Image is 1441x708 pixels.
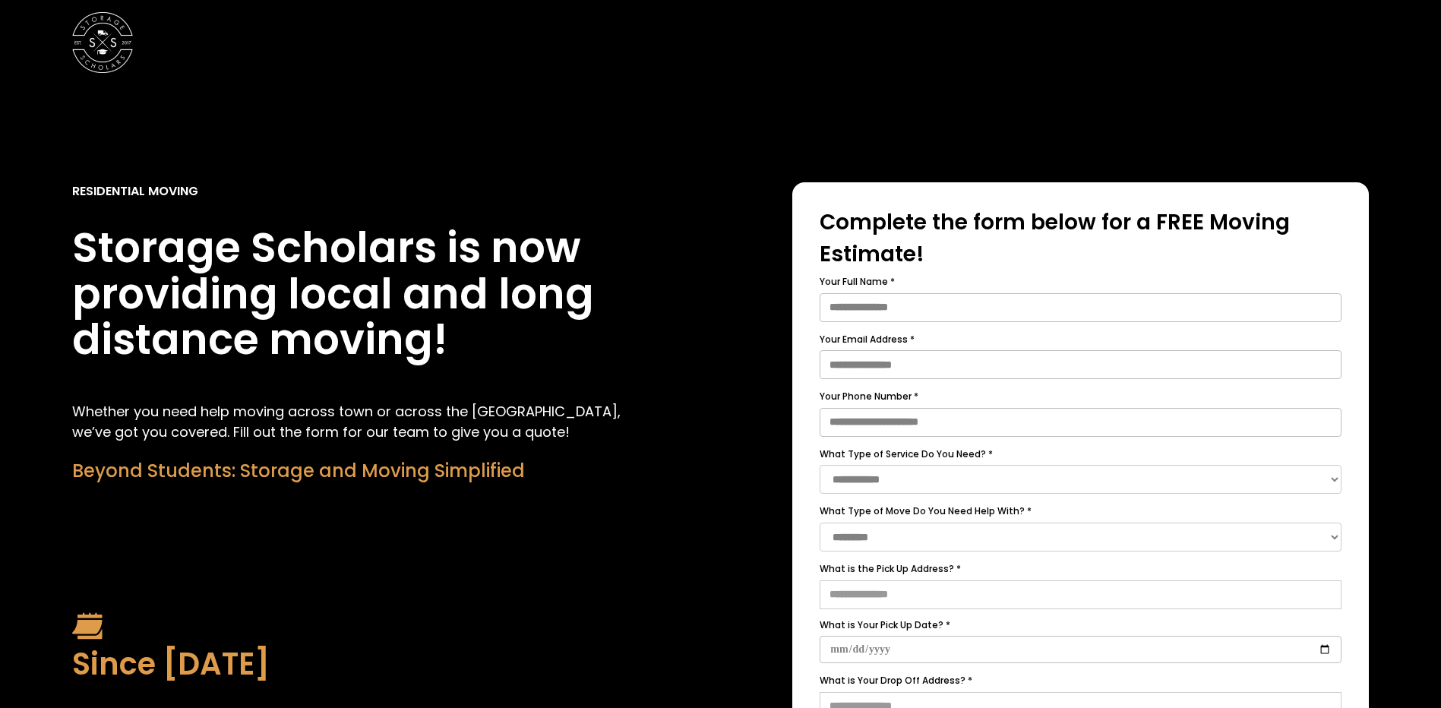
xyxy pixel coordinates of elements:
label: Your Phone Number * [820,388,1341,405]
label: What Type of Move Do You Need Help With? * [820,503,1341,520]
div: Residential Moving [72,182,198,201]
h1: Storage Scholars is now providing local and long distance moving! [72,225,649,363]
p: Whether you need help moving across town or across the [GEOGRAPHIC_DATA], we’ve got you covered. ... [72,401,649,442]
label: What Type of Service Do You Need? * [820,446,1341,463]
img: Storage Scholars main logo [72,12,133,73]
label: What is the Pick Up Address? * [820,561,1341,577]
label: What is Your Pick Up Date? * [820,617,1341,634]
label: Your Full Name * [820,273,1341,290]
div: Complete the form below for a FREE Moving Estimate! [820,207,1341,270]
label: What is Your Drop Off Address? * [820,672,1341,689]
label: Your Email Address * [820,331,1341,348]
div: Since [DATE] [72,641,649,687]
div: Beyond Students: Storage and Moving Simplified [72,457,649,485]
